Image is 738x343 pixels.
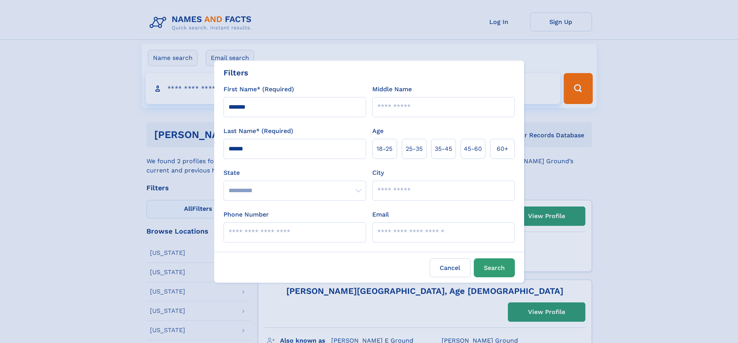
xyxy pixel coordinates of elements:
span: 35‑45 [435,144,452,154]
label: State [224,168,366,177]
span: 18‑25 [377,144,392,154]
div: Filters [224,67,248,78]
label: Middle Name [372,85,412,94]
label: Last Name* (Required) [224,126,293,136]
span: 25‑35 [406,144,423,154]
label: Age [372,126,384,136]
button: Search [474,258,515,277]
span: 45‑60 [464,144,482,154]
span: 60+ [497,144,508,154]
label: City [372,168,384,177]
label: Cancel [430,258,471,277]
label: First Name* (Required) [224,85,294,94]
label: Email [372,210,389,219]
label: Phone Number [224,210,269,219]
